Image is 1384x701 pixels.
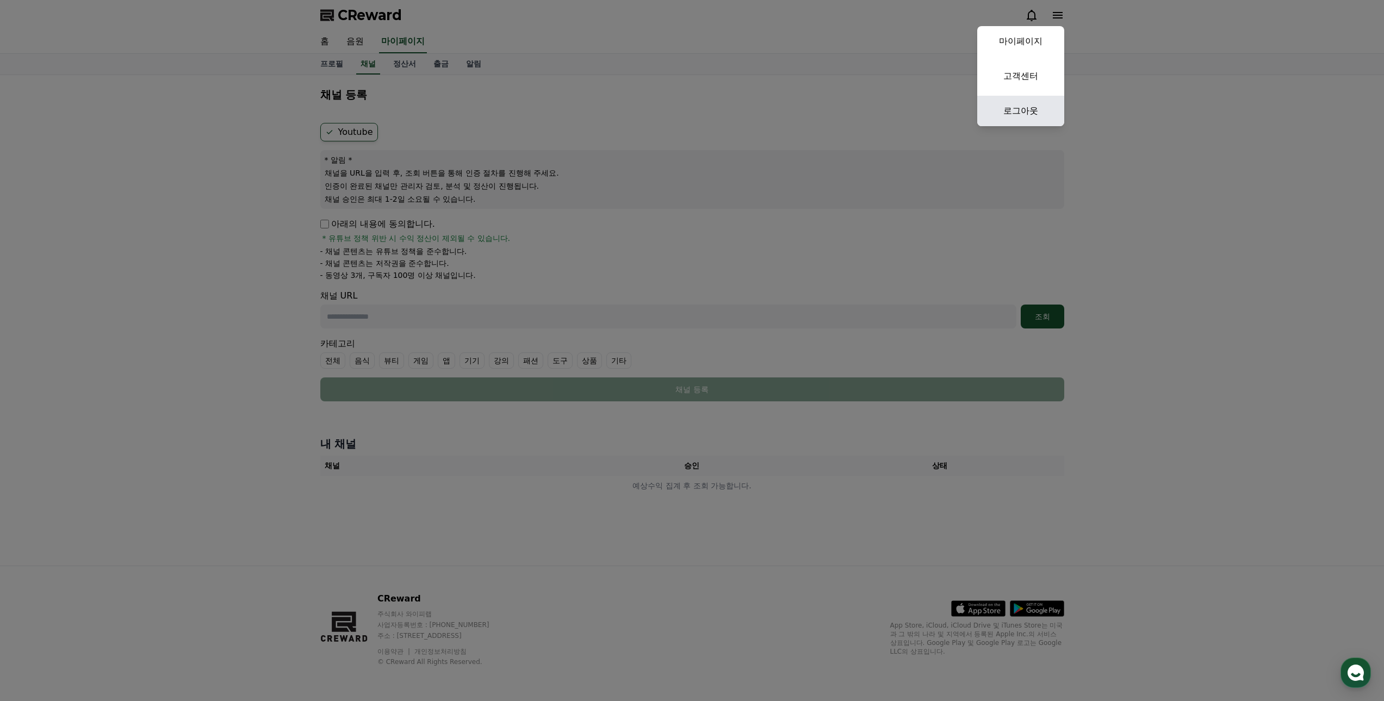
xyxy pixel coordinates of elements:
[72,345,140,372] a: 대화
[140,345,209,372] a: 설정
[977,26,1064,126] button: 마이페이지 고객센터 로그아웃
[34,361,41,370] span: 홈
[977,26,1064,57] a: 마이페이지
[3,345,72,372] a: 홈
[977,61,1064,91] a: 고객센터
[100,362,113,370] span: 대화
[977,96,1064,126] a: 로그아웃
[168,361,181,370] span: 설정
